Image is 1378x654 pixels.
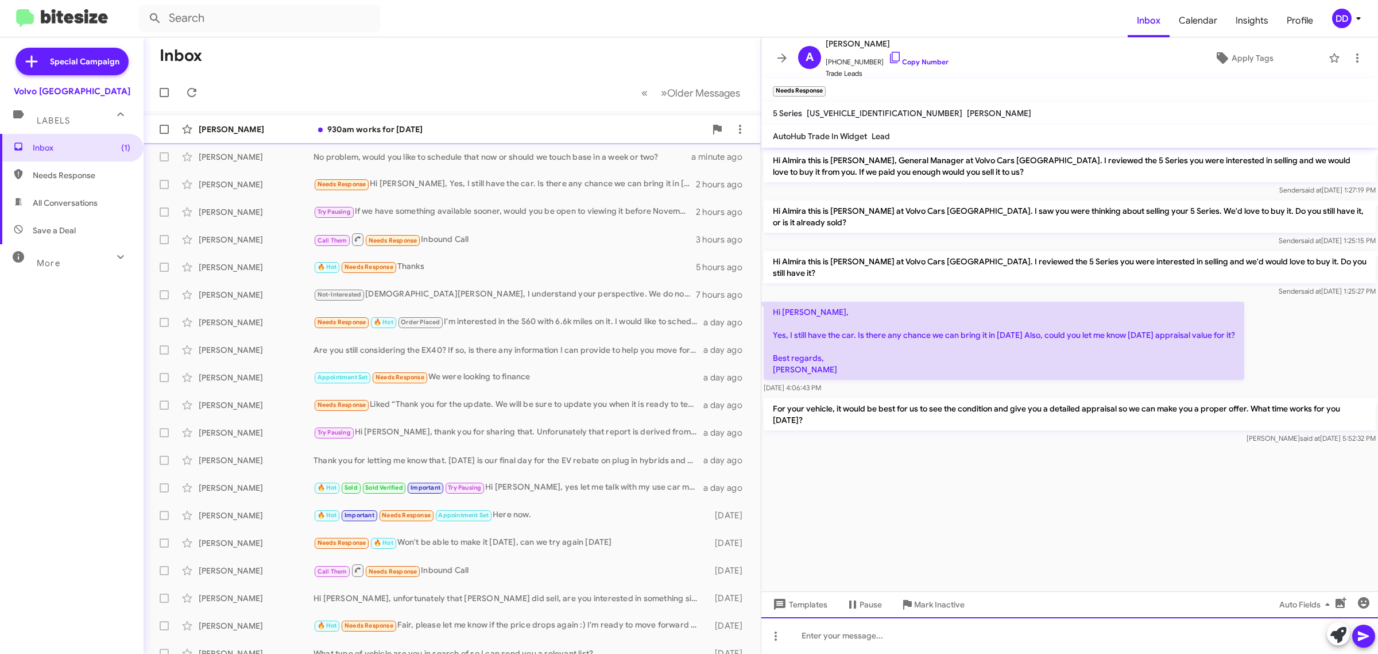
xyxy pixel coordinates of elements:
span: A [806,48,814,67]
div: a day ago [703,317,752,328]
div: Hi [PERSON_NAME], Yes, I still have the car. Is there any chance we can bring it in [DATE] Also, ... [313,178,696,191]
div: [PERSON_NAME] [199,261,313,273]
p: For your vehicle, it would be best for us to see the condition and give you a detailed appraisal ... [764,398,1376,430]
nav: Page navigation example [635,81,747,105]
div: No problem, would you like to schedule that now or should we touch base in a week or two? [313,151,691,163]
div: Hi [PERSON_NAME], unfortunately that [PERSON_NAME] did sell, are you interested in something simi... [313,593,704,604]
span: Needs Response [318,401,366,409]
span: Needs Response [369,237,417,244]
div: [PERSON_NAME] [199,179,313,190]
span: said at [1300,434,1320,443]
div: [PERSON_NAME] [199,289,313,301]
a: Copy Number [888,57,949,66]
div: [PERSON_NAME] [199,620,313,632]
div: [PERSON_NAME] [199,455,313,466]
span: Needs Response [318,180,366,188]
span: Appointment Set [438,511,489,519]
span: Trade Leads [826,68,949,79]
div: [PERSON_NAME] [199,234,313,245]
a: Special Campaign [16,48,129,75]
button: DD [1322,9,1365,28]
span: More [37,258,60,268]
div: Thank you for letting me know that. [DATE] is our final day for the EV rebate on plug in hybrids ... [313,455,703,466]
div: [PERSON_NAME] [199,482,313,494]
div: [DEMOGRAPHIC_DATA][PERSON_NAME], I understand your perspective. We do not feel it is a big ask fo... [313,288,696,301]
div: a day ago [703,482,752,494]
div: 930am works for [DATE] [313,124,706,135]
span: Auto Fields [1279,594,1334,615]
span: 🔥 Hot [374,539,393,547]
span: Needs Response [376,374,424,381]
div: 7 hours ago [696,289,752,301]
span: [DATE] 4:06:43 PM [764,383,821,392]
span: Calendar [1170,4,1226,37]
div: Liked “Thank you for the update. We will be sure to update you when it is ready to test drive.” [313,398,703,411]
span: Templates [771,594,827,615]
span: Insights [1226,4,1278,37]
div: DD [1332,9,1352,28]
div: Fair, please let me know if the price drops again :) I'm ready to move forward at 32k [313,619,704,632]
span: 🔥 Hot [318,484,337,491]
input: Search [139,5,380,32]
button: Pause [837,594,891,615]
div: a day ago [703,427,752,438]
span: Important [411,484,440,491]
span: Lead [872,131,890,141]
span: AutoHub Trade In Widget [773,131,867,141]
div: [PERSON_NAME] [199,537,313,549]
span: 🔥 Hot [374,318,393,326]
span: Call Them [318,568,347,575]
div: If we have something available sooner, would you be open to viewing it before November? [313,205,696,218]
div: We were looking to finance [313,371,703,384]
button: Mark Inactive [891,594,974,615]
button: Apply Tags [1164,48,1323,68]
span: [PERSON_NAME] [DATE] 5:52:32 PM [1247,434,1376,443]
div: I'm interested in the S60 with 6.6k miles on it. I would like to schedule an appointment to come ... [313,316,703,329]
span: 🔥 Hot [318,511,337,519]
div: 2 hours ago [696,206,752,218]
div: [PERSON_NAME] [199,151,313,163]
div: [DATE] [704,593,752,604]
span: Save a Deal [33,225,76,236]
div: a day ago [703,455,752,466]
button: Next [654,81,747,105]
span: Sold Verified [365,484,403,491]
div: Volvo [GEOGRAPHIC_DATA] [14,86,130,97]
a: Profile [1278,4,1322,37]
span: Labels [37,116,70,126]
div: a day ago [703,344,752,356]
div: [PERSON_NAME] [199,565,313,576]
div: [PERSON_NAME] [199,399,313,411]
div: a day ago [703,372,752,383]
div: [PERSON_NAME] [199,372,313,383]
div: a day ago [703,399,752,411]
div: [DATE] [704,620,752,632]
div: [PERSON_NAME] [199,344,313,356]
span: [PERSON_NAME] [826,37,949,51]
div: [PERSON_NAME] [199,427,313,438]
span: Inbox [1128,4,1170,37]
span: Special Campaign [50,56,119,67]
div: [DATE] [704,565,752,576]
span: Mark Inactive [914,594,965,615]
span: Needs Response [318,539,366,547]
span: Appointment Set [318,374,368,381]
div: [DATE] [704,510,752,521]
span: Needs Response [33,170,130,181]
span: Order Placed [401,318,440,326]
div: Inbound Call [313,563,704,578]
span: Needs Response [318,318,366,326]
span: (1) [121,142,130,153]
div: 5 hours ago [696,261,752,273]
div: [DATE] [704,537,752,549]
span: Sender [DATE] 1:25:27 PM [1279,287,1376,295]
small: Needs Response [773,86,826,97]
p: Hi Almira this is [PERSON_NAME], General Manager at Volvo Cars [GEOGRAPHIC_DATA]. I reviewed the ... [764,150,1376,182]
span: Try Pausing [448,484,481,491]
span: » [661,86,667,100]
span: Not-Interested [318,291,362,298]
span: Needs Response [344,622,393,629]
span: 🔥 Hot [318,263,337,271]
span: [PHONE_NUMBER] [826,51,949,68]
div: 2 hours ago [696,179,752,190]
